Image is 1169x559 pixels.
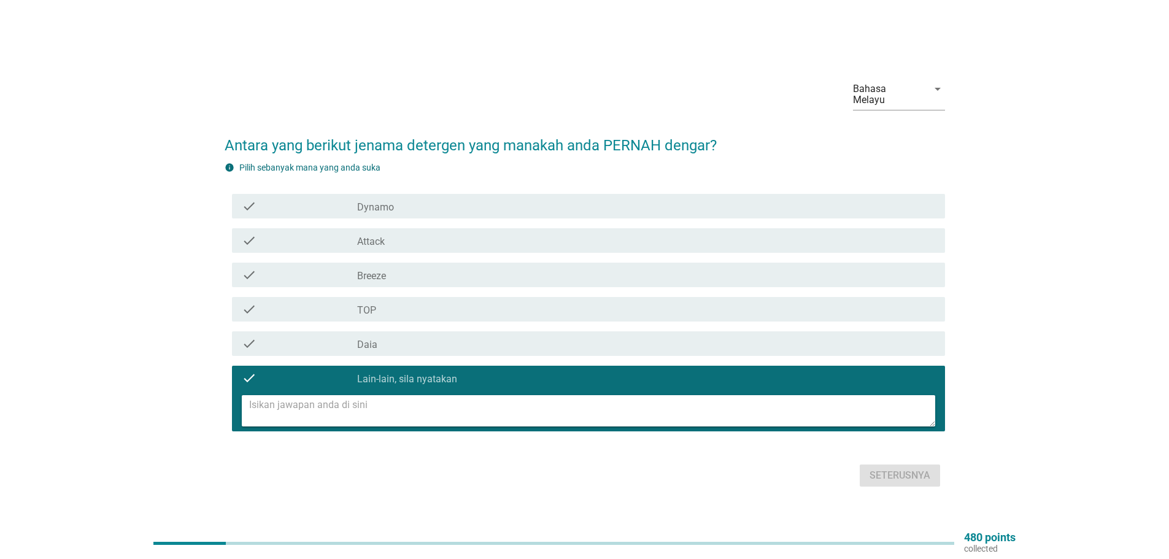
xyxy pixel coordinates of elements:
label: Daia [357,339,377,351]
p: 480 points [964,532,1016,543]
label: Dynamo [357,201,394,214]
i: check [242,371,257,385]
i: check [242,233,257,248]
i: arrow_drop_down [930,82,945,96]
label: Pilih sebanyak mana yang anda suka [239,163,380,172]
i: check [242,199,257,214]
label: Lain-lain, sila nyatakan [357,373,457,385]
i: check [242,302,257,317]
label: TOP [357,304,376,317]
p: collected [964,543,1016,554]
h2: Antara yang berikut jenama detergen yang manakah anda PERNAH dengar? [225,122,945,156]
label: Attack [357,236,385,248]
i: info [225,163,234,172]
label: Breeze [357,270,386,282]
i: check [242,336,257,351]
div: Bahasa Melayu [853,83,920,106]
i: check [242,268,257,282]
